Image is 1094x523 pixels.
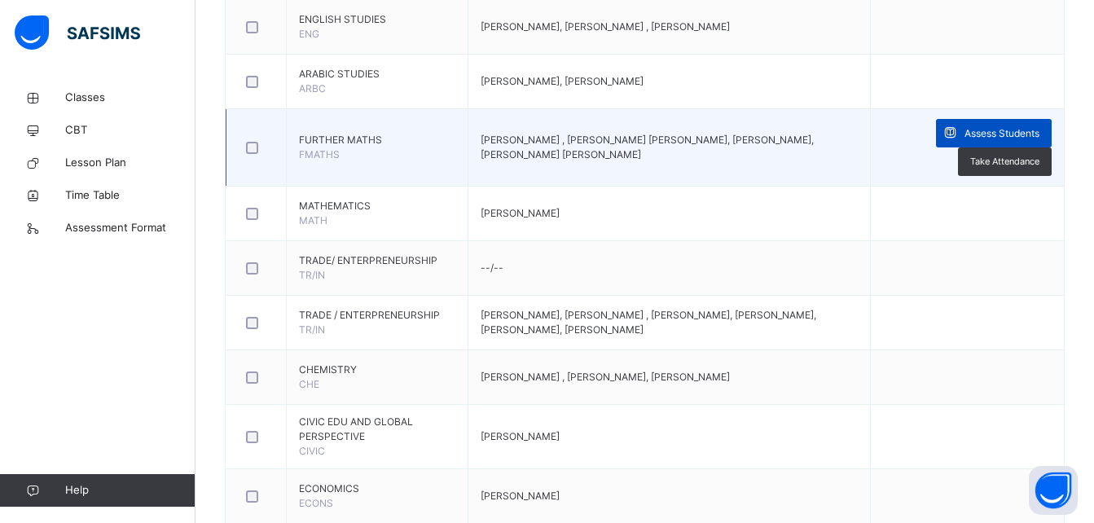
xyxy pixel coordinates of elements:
span: CIVIC [299,445,325,457]
span: Assessment Format [65,220,196,236]
span: ARBC [299,82,326,94]
span: ECONS [299,497,333,509]
span: [PERSON_NAME] , [PERSON_NAME] [PERSON_NAME], [PERSON_NAME], [PERSON_NAME] [PERSON_NAME] [481,134,814,160]
span: Assess Students [964,126,1039,141]
span: [PERSON_NAME], [PERSON_NAME] , [PERSON_NAME] [481,20,730,33]
span: Lesson Plan [65,155,196,171]
span: FMATHS [299,148,340,160]
img: safsims [15,15,140,50]
span: [PERSON_NAME] [481,207,560,219]
span: TR/IN [299,323,325,336]
span: Help [65,482,195,499]
span: TRADE/ ENTERPRENEURSHIP [299,253,455,268]
span: Time Table [65,187,196,204]
span: [PERSON_NAME], [PERSON_NAME] [481,75,644,87]
span: [PERSON_NAME] [481,430,560,442]
span: TRADE / ENTERPRENEURSHIP [299,308,455,323]
span: [PERSON_NAME], [PERSON_NAME] , [PERSON_NAME], [PERSON_NAME], [PERSON_NAME], [PERSON_NAME] [481,309,816,336]
span: CIVIC EDU AND GLOBAL PERSPECTIVE [299,415,455,444]
span: CBT [65,122,196,138]
span: CHE [299,378,319,390]
button: Open asap [1029,466,1078,515]
span: CHEMISTRY [299,363,455,377]
span: TR/IN [299,269,325,281]
span: ARABIC STUDIES [299,67,455,81]
td: --/-- [468,241,870,296]
span: [PERSON_NAME] [481,490,560,502]
span: MATHEMATICS [299,199,455,213]
span: ECONOMICS [299,481,455,496]
span: Take Attendance [970,155,1039,169]
span: Classes [65,90,196,106]
span: ENG [299,28,319,40]
span: MATH [299,214,327,226]
span: [PERSON_NAME] , [PERSON_NAME], [PERSON_NAME] [481,371,730,383]
span: FURTHER MATHS [299,133,455,147]
span: ENGLISH STUDIES [299,12,455,27]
